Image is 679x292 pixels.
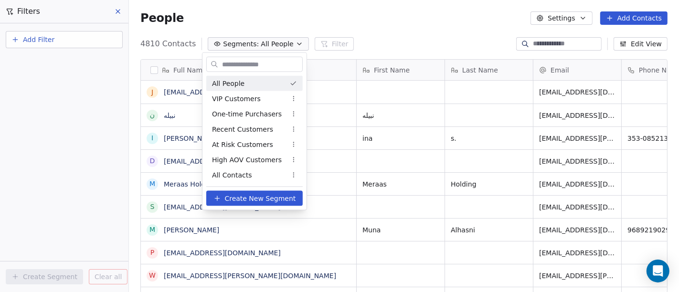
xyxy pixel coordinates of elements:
span: All People [212,78,244,88]
span: Create New Segment [224,193,296,203]
span: All Contacts [212,170,252,180]
span: One-time Purchasers [212,109,282,119]
span: VIP Customers [212,94,261,104]
button: Create New Segment [206,191,303,206]
span: At Risk Customers [212,139,273,149]
span: Recent Customers [212,124,273,134]
span: High AOV Customers [212,155,282,165]
div: Suggestions [206,76,303,183]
